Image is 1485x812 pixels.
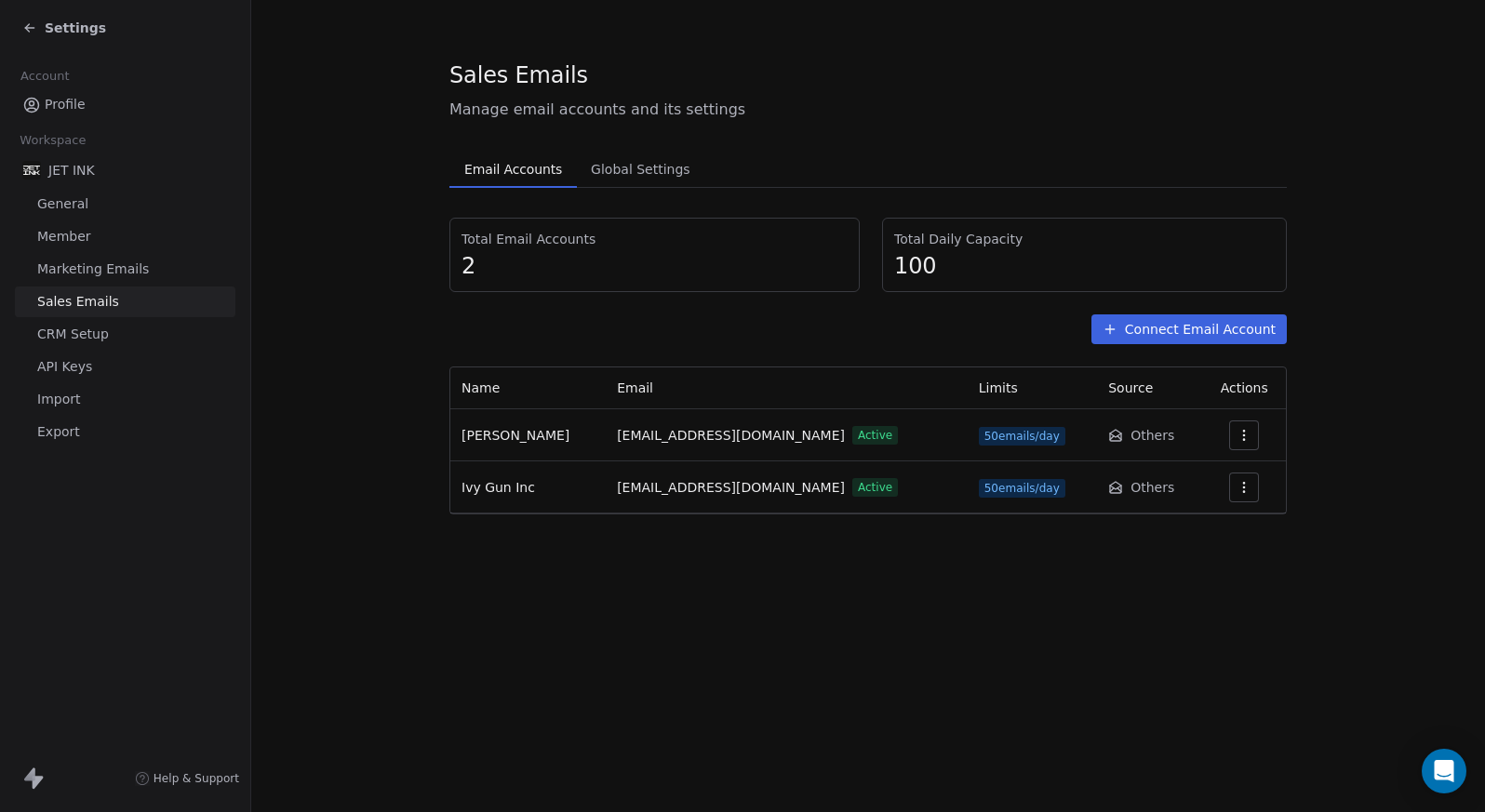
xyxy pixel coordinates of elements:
[617,380,653,395] span: Email
[894,230,1275,248] span: Total Daily Capacity
[37,357,92,377] span: API Keys
[894,252,1275,280] span: 100
[979,479,1065,498] span: 50 emails/day
[15,319,235,350] a: CRM Setup
[37,422,80,442] span: Export
[45,95,86,114] span: Profile
[48,161,95,180] span: JET INK
[979,427,1065,446] span: 50 emails/day
[22,19,106,37] a: Settings
[37,227,91,246] span: Member
[1221,380,1268,395] span: Actions
[135,771,239,786] a: Help & Support
[15,286,235,317] a: Sales Emails
[462,480,535,495] span: Ivy Gun Inc
[12,126,94,154] span: Workspace
[457,156,569,182] span: Email Accounts
[15,417,235,447] a: Export
[1130,426,1174,445] span: Others
[37,325,109,344] span: CRM Setup
[45,19,106,37] span: Settings
[462,428,569,443] span: [PERSON_NAME]
[37,292,119,312] span: Sales Emails
[617,426,845,446] span: [EMAIL_ADDRESS][DOMAIN_NAME]
[1130,478,1174,497] span: Others
[37,260,149,279] span: Marketing Emails
[15,189,235,220] a: General
[462,230,848,248] span: Total Email Accounts
[852,426,898,445] span: Active
[15,89,235,120] a: Profile
[1108,380,1153,395] span: Source
[12,62,77,90] span: Account
[154,771,239,786] span: Help & Support
[15,221,235,252] a: Member
[1422,749,1466,793] div: Open Intercom Messenger
[37,390,80,409] span: Import
[22,161,41,180] img: JET%20INK%20Metal.png
[583,156,698,182] span: Global Settings
[617,478,845,498] span: [EMAIL_ADDRESS][DOMAIN_NAME]
[37,194,88,214] span: General
[462,380,500,395] span: Name
[15,352,235,382] a: API Keys
[1091,314,1287,344] button: Connect Email Account
[462,252,848,280] span: 2
[979,380,1018,395] span: Limits
[449,99,1287,121] span: Manage email accounts and its settings
[15,384,235,415] a: Import
[449,61,588,89] span: Sales Emails
[852,478,898,497] span: Active
[15,254,235,285] a: Marketing Emails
